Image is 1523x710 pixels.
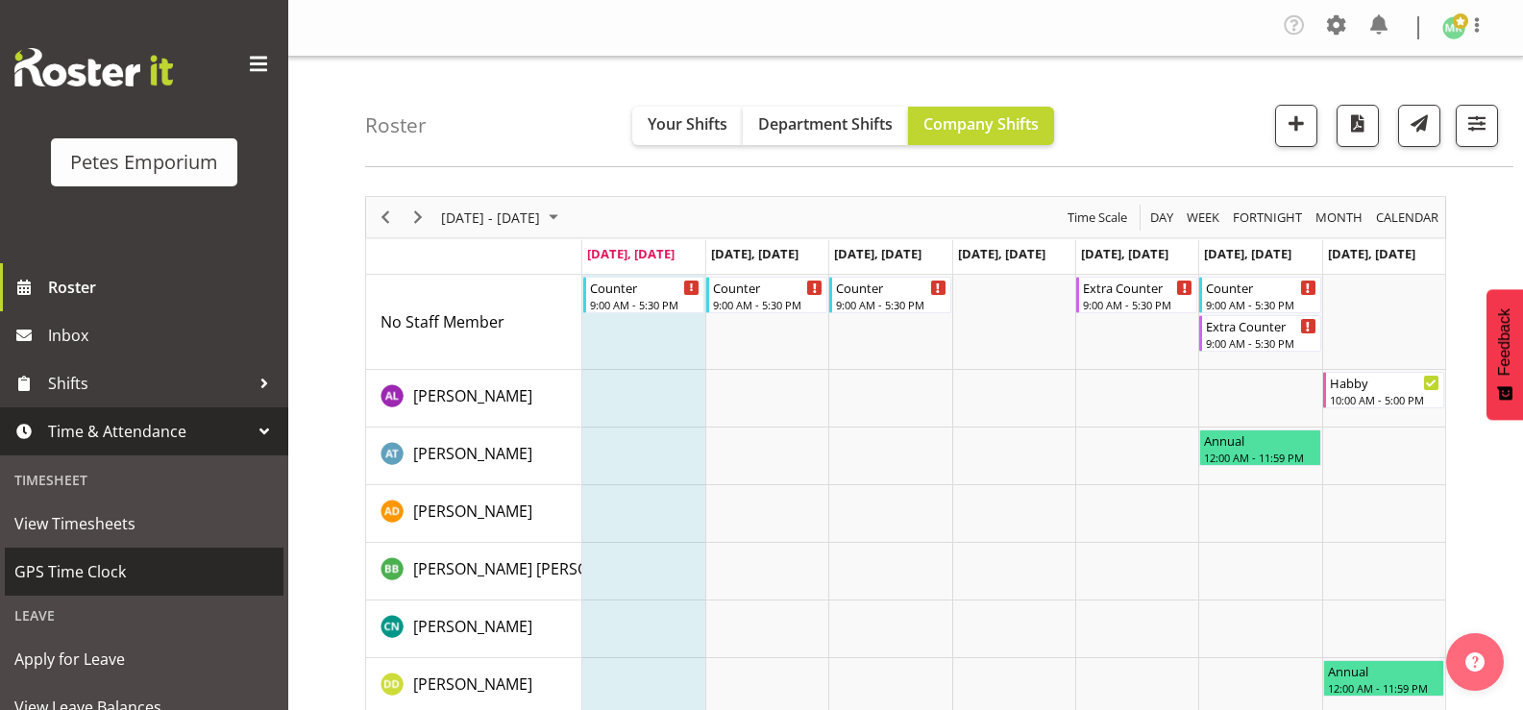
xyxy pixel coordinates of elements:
img: Rosterit website logo [14,48,173,86]
div: No Staff Member"s event - Counter Begin From Tuesday, September 9, 2025 at 9:00:00 AM GMT+12:00 E... [706,277,827,313]
div: Previous [369,197,402,237]
div: Alex-Micheal Taniwha"s event - Annual Begin From Saturday, September 13, 2025 at 12:00:00 AM GMT+... [1199,429,1320,466]
button: Send a list of all shifts for the selected filtered period to all rostered employees. [1398,105,1440,147]
span: Time Scale [1066,206,1129,230]
button: Download a PDF of the roster according to the set date range. [1337,105,1379,147]
td: Beena Beena resource [366,543,582,600]
td: Amelia Denz resource [366,485,582,543]
td: Alex-Micheal Taniwha resource [366,428,582,485]
span: No Staff Member [381,311,504,332]
div: Annual [1328,661,1439,680]
span: Roster [48,273,279,302]
span: [DATE], [DATE] [834,245,921,262]
div: 12:00 AM - 11:59 PM [1204,450,1315,465]
a: [PERSON_NAME] [413,673,532,696]
a: Apply for Leave [5,635,283,683]
button: Previous [373,206,399,230]
span: Shifts [48,369,250,398]
a: [PERSON_NAME] [PERSON_NAME] [413,557,655,580]
span: [DATE], [DATE] [587,245,675,262]
button: Fortnight [1230,206,1306,230]
span: Apply for Leave [14,645,274,673]
span: [PERSON_NAME] [413,443,532,464]
div: Extra Counter [1206,316,1315,335]
div: Annual [1204,430,1315,450]
span: [PERSON_NAME] [413,673,532,695]
div: Leave [5,596,283,635]
div: Counter [590,278,700,297]
span: Department Shifts [758,113,893,135]
span: [DATE] - [DATE] [439,206,542,230]
button: Next [405,206,431,230]
div: Habby [1330,373,1439,392]
button: Company Shifts [908,107,1054,145]
span: View Timesheets [14,509,274,538]
button: Feedback - Show survey [1486,289,1523,420]
span: [PERSON_NAME] [413,385,532,406]
span: Fortnight [1231,206,1304,230]
div: Counter [836,278,946,297]
div: Extra Counter [1083,278,1192,297]
span: calendar [1374,206,1440,230]
button: Time Scale [1065,206,1131,230]
div: No Staff Member"s event - Extra Counter Begin From Friday, September 12, 2025 at 9:00:00 AM GMT+1... [1076,277,1197,313]
span: [PERSON_NAME] [413,616,532,637]
button: Timeline Week [1184,206,1223,230]
div: 9:00 AM - 5:30 PM [713,297,823,312]
button: Month [1373,206,1442,230]
div: 12:00 AM - 11:59 PM [1328,680,1439,696]
h4: Roster [365,114,427,136]
div: Counter [713,278,823,297]
button: Timeline Day [1147,206,1177,230]
div: 9:00 AM - 5:30 PM [1206,335,1315,351]
span: [DATE], [DATE] [1328,245,1415,262]
span: Your Shifts [648,113,727,135]
span: [DATE], [DATE] [1204,245,1291,262]
span: Week [1185,206,1221,230]
span: Time & Attendance [48,417,250,446]
div: No Staff Member"s event - Counter Begin From Saturday, September 13, 2025 at 9:00:00 AM GMT+12:00... [1199,277,1320,313]
div: 9:00 AM - 5:30 PM [590,297,700,312]
div: Next [402,197,434,237]
span: Inbox [48,321,279,350]
div: 9:00 AM - 5:30 PM [836,297,946,312]
a: GPS Time Clock [5,548,283,596]
button: September 08 - 14, 2025 [438,206,567,230]
span: [DATE], [DATE] [958,245,1045,262]
span: [DATE], [DATE] [1081,245,1168,262]
td: No Staff Member resource [366,275,582,370]
span: [PERSON_NAME] [413,501,532,522]
span: Month [1314,206,1364,230]
div: No Staff Member"s event - Counter Begin From Wednesday, September 10, 2025 at 9:00:00 AM GMT+12:0... [829,277,950,313]
span: Feedback [1496,308,1513,376]
a: [PERSON_NAME] [413,615,532,638]
div: Timesheet [5,460,283,500]
button: Add a new shift [1275,105,1317,147]
div: 9:00 AM - 5:30 PM [1083,297,1192,312]
div: No Staff Member"s event - Extra Counter Begin From Saturday, September 13, 2025 at 9:00:00 AM GMT... [1199,315,1320,352]
span: Company Shifts [923,113,1039,135]
td: Abigail Lane resource [366,370,582,428]
button: Filter Shifts [1456,105,1498,147]
button: Your Shifts [632,107,743,145]
div: 10:00 AM - 5:00 PM [1330,392,1439,407]
div: Abigail Lane"s event - Habby Begin From Sunday, September 14, 2025 at 10:00:00 AM GMT+12:00 Ends ... [1323,372,1444,408]
button: Timeline Month [1313,206,1366,230]
a: View Timesheets [5,500,283,548]
span: [DATE], [DATE] [711,245,798,262]
a: [PERSON_NAME] [413,384,532,407]
img: melanie-richardson713.jpg [1442,16,1465,39]
div: Danielle Donselaar"s event - Annual Begin From Sunday, September 14, 2025 at 12:00:00 AM GMT+12:0... [1323,660,1444,697]
div: 9:00 AM - 5:30 PM [1206,297,1315,312]
span: GPS Time Clock [14,557,274,586]
a: [PERSON_NAME] [413,442,532,465]
div: Petes Emporium [70,148,218,177]
div: Counter [1206,278,1315,297]
a: [PERSON_NAME] [413,500,532,523]
div: No Staff Member"s event - Counter Begin From Monday, September 8, 2025 at 9:00:00 AM GMT+12:00 En... [583,277,704,313]
span: Day [1148,206,1175,230]
a: No Staff Member [381,310,504,333]
td: Christine Neville resource [366,600,582,658]
span: [PERSON_NAME] [PERSON_NAME] [413,558,655,579]
button: Department Shifts [743,107,908,145]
